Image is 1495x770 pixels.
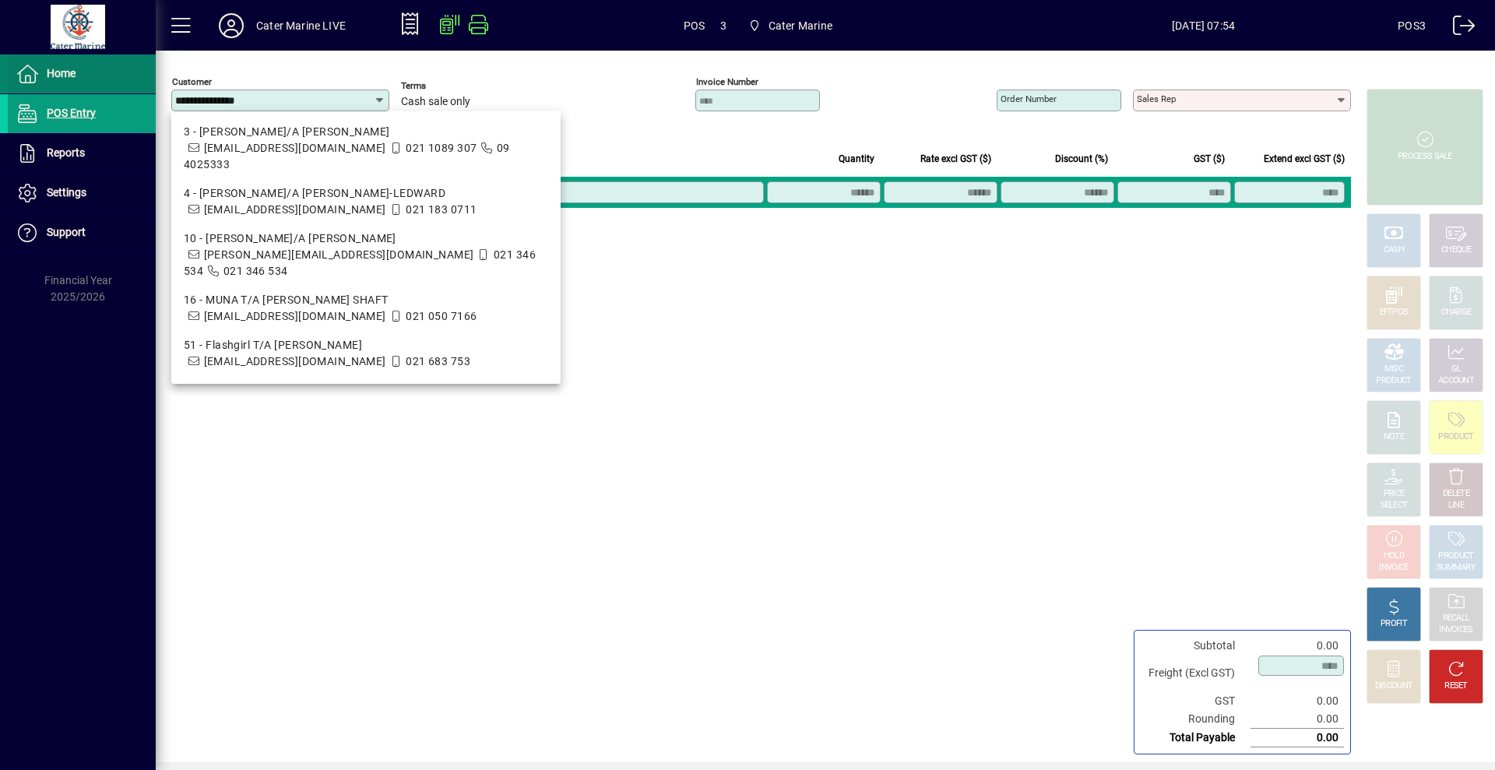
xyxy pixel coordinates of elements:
[406,310,477,322] span: 021 050 7166
[1381,618,1407,630] div: PROFIT
[204,310,386,322] span: [EMAIL_ADDRESS][DOMAIN_NAME]
[401,96,470,108] span: Cash sale only
[1441,244,1471,256] div: CHEQUE
[171,331,561,376] mat-option: 51 - Flashgirl T/A Warwick Tompkins
[204,248,474,261] span: [PERSON_NAME][EMAIL_ADDRESS][DOMAIN_NAME]
[406,203,477,216] span: 021 183 0711
[1137,93,1176,104] mat-label: Sales rep
[720,13,726,38] span: 3
[1443,488,1469,500] div: DELETE
[1251,710,1344,729] td: 0.00
[47,146,85,159] span: Reports
[47,226,86,238] span: Support
[1141,655,1251,692] td: Freight (Excl GST)
[696,76,758,87] mat-label: Invoice number
[1380,307,1409,318] div: EFTPOS
[204,203,386,216] span: [EMAIL_ADDRESS][DOMAIN_NAME]
[1251,637,1344,655] td: 0.00
[1264,150,1345,167] span: Extend excl GST ($)
[1009,13,1398,38] span: [DATE] 07:54
[184,382,548,399] div: 55 - [PERSON_NAME] T/A ex WILD SWEET
[47,186,86,199] span: Settings
[1398,151,1452,163] div: PROCESS SALE
[1141,729,1251,747] td: Total Payable
[1381,500,1408,512] div: SELECT
[184,124,548,140] div: 3 - [PERSON_NAME]/A [PERSON_NAME]
[204,355,386,367] span: [EMAIL_ADDRESS][DOMAIN_NAME]
[171,376,561,421] mat-option: 55 - PETER LENNOX T/A ex WILD SWEET
[742,12,839,40] span: Cater Marine
[1194,150,1225,167] span: GST ($)
[8,213,156,252] a: Support
[1438,375,1474,387] div: ACCOUNT
[184,292,548,308] div: 16 - MUNA T/A [PERSON_NAME] SHAFT
[184,230,548,247] div: 10 - [PERSON_NAME]/A [PERSON_NAME]
[206,12,256,40] button: Profile
[8,134,156,173] a: Reports
[256,13,346,38] div: Cater Marine LIVE
[1384,244,1404,256] div: CASH
[171,179,561,224] mat-option: 4 - Amadis T/A LILY KOZMIAN-LEDWARD
[1001,93,1057,104] mat-label: Order number
[839,150,874,167] span: Quantity
[769,13,832,38] span: Cater Marine
[1141,692,1251,710] td: GST
[1384,431,1404,443] div: NOTE
[1384,364,1403,375] div: MISC
[1141,637,1251,655] td: Subtotal
[184,337,548,353] div: 51 - Flashgirl T/A [PERSON_NAME]
[8,174,156,213] a: Settings
[223,265,288,277] span: 021 346 534
[171,118,561,179] mat-option: 3 - SARRIE T/A ANTJE MULLER
[1379,562,1408,574] div: INVOICE
[1451,364,1462,375] div: GL
[406,355,470,367] span: 021 683 753
[1448,500,1464,512] div: LINE
[171,224,561,286] mat-option: 10 - ILANDA T/A Mike Pratt
[1439,624,1472,636] div: INVOICES
[1376,375,1411,387] div: PRODUCT
[1251,729,1344,747] td: 0.00
[47,107,96,119] span: POS Entry
[47,67,76,79] span: Home
[1384,550,1404,562] div: HOLD
[172,76,212,87] mat-label: Customer
[1443,613,1470,624] div: RECALL
[1438,550,1473,562] div: PRODUCT
[1444,680,1468,692] div: RESET
[1375,680,1412,692] div: DISCOUNT
[184,185,548,202] div: 4 - [PERSON_NAME]/A [PERSON_NAME]-LEDWARD
[1141,710,1251,729] td: Rounding
[171,286,561,331] mat-option: 16 - MUNA T/A MALCOM SHAFT
[1438,431,1473,443] div: PRODUCT
[1251,692,1344,710] td: 0.00
[1384,488,1405,500] div: PRICE
[1398,13,1426,38] div: POS3
[1441,307,1472,318] div: CHARGE
[406,142,477,154] span: 021 1089 307
[1437,562,1476,574] div: SUMMARY
[1055,150,1108,167] span: Discount (%)
[920,150,991,167] span: Rate excl GST ($)
[204,142,386,154] span: [EMAIL_ADDRESS][DOMAIN_NAME]
[8,54,156,93] a: Home
[401,81,494,91] span: Terms
[1441,3,1476,54] a: Logout
[684,13,705,38] span: POS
